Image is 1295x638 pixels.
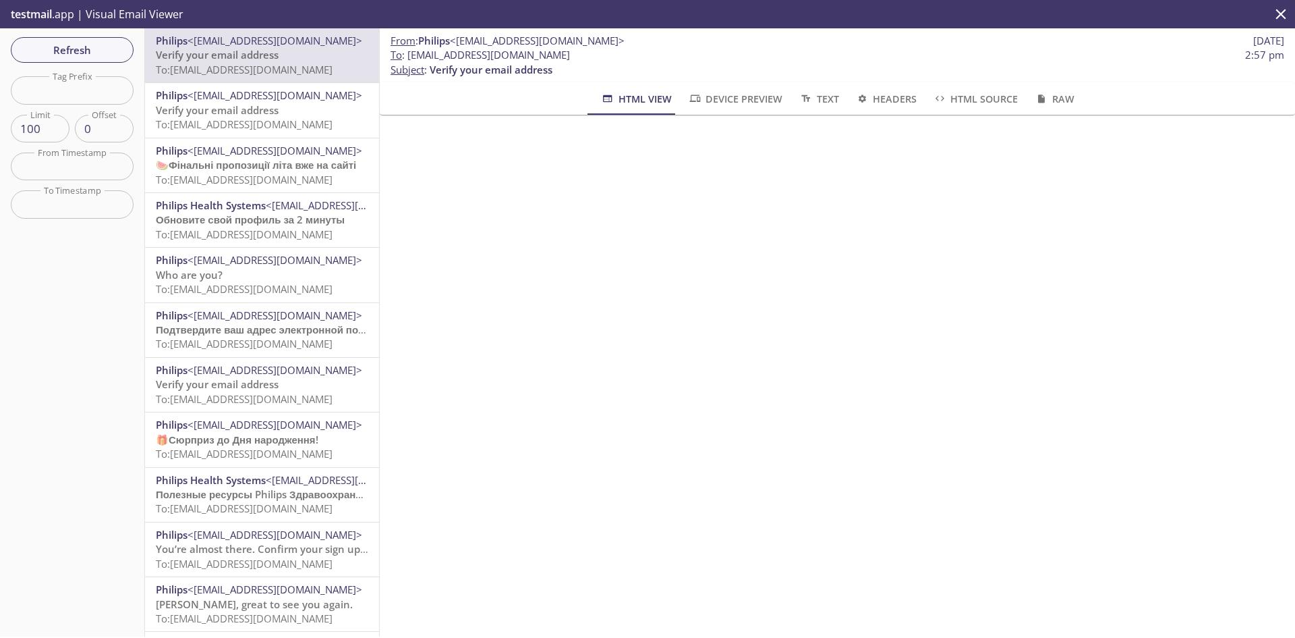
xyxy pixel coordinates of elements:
span: To: [EMAIL_ADDRESS][DOMAIN_NAME] [156,557,333,570]
span: <[EMAIL_ADDRESS][DOMAIN_NAME]> [266,198,440,212]
span: Who are you? [156,268,223,282]
div: Philips Health Systems<[EMAIL_ADDRESS][DOMAIN_NAME]>Полезные ресурсы Philips ЗдравоохранениеTo:[E... [145,468,379,522]
span: Refresh [22,41,123,59]
span: To: [EMAIL_ADDRESS][DOMAIN_NAME] [156,612,333,625]
span: 2:57 pm [1245,48,1284,62]
div: Philips<[EMAIL_ADDRESS][DOMAIN_NAME]>Verify your email addressTo:[EMAIL_ADDRESS][DOMAIN_NAME] [145,83,379,137]
span: [DATE] [1253,34,1284,48]
span: <[EMAIL_ADDRESS][DOMAIN_NAME]> [188,418,362,431]
span: 🎁Сюрприз до Дня народження! [156,433,318,446]
div: Philips<[EMAIL_ADDRESS][DOMAIN_NAME]>Who are you?To:[EMAIL_ADDRESS][DOMAIN_NAME] [145,248,379,302]
span: : [EMAIL_ADDRESS][DOMAIN_NAME] [391,48,570,62]
span: <[EMAIL_ADDRESS][DOMAIN_NAME]> [188,253,362,267]
span: To: [EMAIL_ADDRESS][DOMAIN_NAME] [156,447,333,460]
div: Philips Health Systems<[EMAIL_ADDRESS][DOMAIN_NAME]>Обновите свой профиль за 2 минутыTo:[EMAIL_AD... [145,193,379,247]
span: Verify your email address [156,103,279,117]
span: Philips [156,309,188,322]
span: [PERSON_NAME], great to see you again. [156,597,353,611]
span: testmail [11,7,52,22]
span: To: [EMAIL_ADDRESS][DOMAIN_NAME] [156,63,333,76]
span: 🍉Фінальні пропозиції літа вже на сайті [156,158,356,171]
span: Raw [1034,90,1074,107]
span: To: [EMAIL_ADDRESS][DOMAIN_NAME] [156,117,333,131]
span: Philips [156,88,188,102]
span: Verify your email address [156,377,279,391]
span: Subject [391,63,424,76]
span: Verify your email address [156,48,279,61]
div: Philips<[EMAIL_ADDRESS][DOMAIN_NAME]>Verify your email addressTo:[EMAIL_ADDRESS][DOMAIN_NAME] [145,28,379,82]
span: Text [799,90,838,107]
div: Philips<[EMAIL_ADDRESS][DOMAIN_NAME]>🎁Сюрприз до Дня народження!To:[EMAIL_ADDRESS][DOMAIN_NAME] [145,413,379,467]
span: To [391,48,402,61]
span: Philips Health Systems [156,198,266,212]
span: : [391,34,625,48]
div: Philips<[EMAIL_ADDRESS][DOMAIN_NAME]>You’re almost there. Confirm your sign up nowTo:[EMAIL_ADDRE... [145,523,379,577]
button: Refresh [11,37,134,63]
span: Headers [855,90,917,107]
span: To: [EMAIL_ADDRESS][DOMAIN_NAME] [156,502,333,515]
span: <[EMAIL_ADDRESS][DOMAIN_NAME]> [188,528,362,541]
span: Philips [156,363,188,377]
span: To: [EMAIL_ADDRESS][DOMAIN_NAME] [156,337,333,350]
div: Philips<[EMAIL_ADDRESS][DOMAIN_NAME]>Verify your email addressTo:[EMAIL_ADDRESS][DOMAIN_NAME] [145,358,379,412]
span: To: [EMAIL_ADDRESS][DOMAIN_NAME] [156,173,333,186]
span: <[EMAIL_ADDRESS][DOMAIN_NAME]> [266,473,440,487]
span: <[EMAIL_ADDRESS][DOMAIN_NAME]> [188,88,362,102]
span: Philips [156,34,188,47]
span: Philips Health Systems [156,473,266,487]
span: Philips [156,418,188,431]
div: Philips<[EMAIL_ADDRESS][DOMAIN_NAME]>[PERSON_NAME], great to see you again.To:[EMAIL_ADDRESS][DOM... [145,577,379,631]
span: Philips [156,144,188,157]
span: Philips [156,583,188,596]
span: Device Preview [688,90,782,107]
span: Verify your email address [430,63,552,76]
span: To: [EMAIL_ADDRESS][DOMAIN_NAME] [156,392,333,406]
span: Philips [156,253,188,267]
span: Полезные ресурсы Philips Здравоохранение [156,487,379,501]
span: <[EMAIL_ADDRESS][DOMAIN_NAME]> [450,34,625,47]
span: From [391,34,415,47]
span: Philips [418,34,450,47]
div: Philips<[EMAIL_ADDRESS][DOMAIN_NAME]>🍉Фінальні пропозиції літа вже на сайтіTo:[EMAIL_ADDRESS][DOM... [145,138,379,192]
div: Philips<[EMAIL_ADDRESS][DOMAIN_NAME]>Подтвердите ваш адрес электронной почтыTo:[EMAIL_ADDRESS][DO... [145,303,379,357]
span: Подтвердите ваш адрес электронной почты [156,323,378,336]
span: <[EMAIL_ADDRESS][DOMAIN_NAME]> [188,309,362,322]
span: HTML View [600,90,671,107]
p: : [391,48,1284,77]
span: <[EMAIL_ADDRESS][DOMAIN_NAME]> [188,583,362,596]
span: HTML Source [933,90,1018,107]
span: Обновите свой профиль за 2 минуты [156,213,345,226]
span: To: [EMAIL_ADDRESS][DOMAIN_NAME] [156,228,333,241]
span: <[EMAIL_ADDRESS][DOMAIN_NAME]> [188,363,362,377]
span: <[EMAIL_ADDRESS][DOMAIN_NAME]> [188,34,362,47]
span: Philips [156,528,188,541]
span: You’re almost there. Confirm your sign up now [156,542,384,556]
span: <[EMAIL_ADDRESS][DOMAIN_NAME]> [188,144,362,157]
span: To: [EMAIL_ADDRESS][DOMAIN_NAME] [156,282,333,296]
